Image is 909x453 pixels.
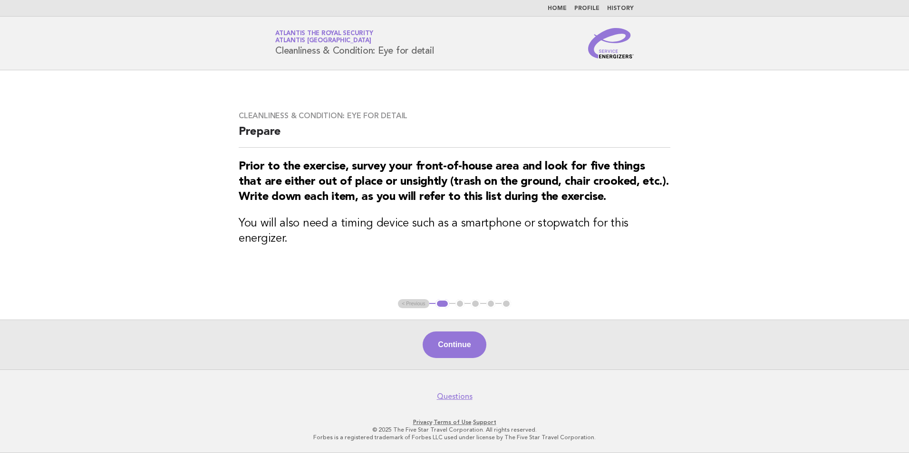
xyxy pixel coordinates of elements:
[239,216,670,246] h3: You will also need a timing device such as a smartphone or stopwatch for this energizer.
[239,124,670,148] h2: Prepare
[164,426,745,434] p: © 2025 The Five Star Travel Corporation. All rights reserved.
[275,38,371,44] span: Atlantis [GEOGRAPHIC_DATA]
[164,434,745,441] p: Forbes is a registered trademark of Forbes LLC used under license by The Five Star Travel Corpora...
[473,419,496,425] a: Support
[423,331,486,358] button: Continue
[239,111,670,121] h3: Cleanliness & Condition: Eye for detail
[275,31,434,56] h1: Cleanliness & Condition: Eye for detail
[164,418,745,426] p: · ·
[434,419,472,425] a: Terms of Use
[548,6,567,11] a: Home
[239,161,669,203] strong: Prior to the exercise, survey your front-of-house area and look for five things that are either o...
[574,6,600,11] a: Profile
[413,419,432,425] a: Privacy
[275,30,373,44] a: Atlantis The Royal SecurityAtlantis [GEOGRAPHIC_DATA]
[588,28,634,58] img: Service Energizers
[435,299,449,309] button: 1
[437,392,473,401] a: Questions
[607,6,634,11] a: History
